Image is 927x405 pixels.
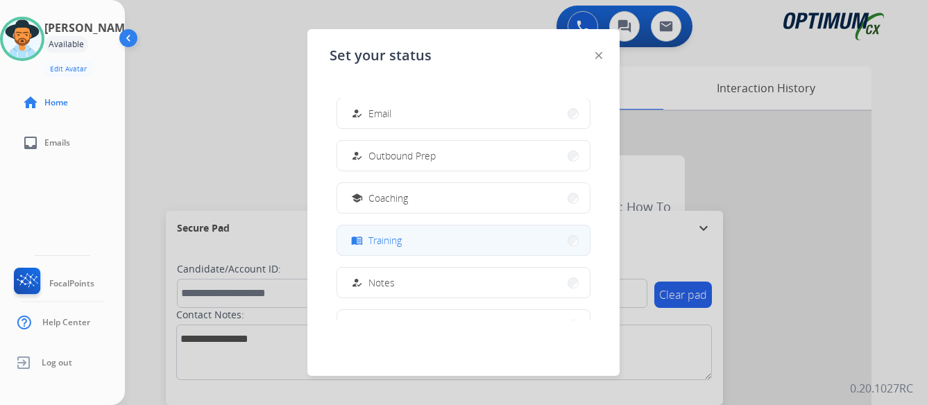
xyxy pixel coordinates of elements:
span: FocalPoints [49,278,94,289]
span: Log out [42,357,72,368]
button: Coaching [337,183,590,213]
span: Set your status [330,46,432,65]
div: Available [44,36,88,53]
mat-icon: home [22,94,39,111]
span: Home [44,97,68,108]
mat-icon: school [351,192,363,204]
span: Coaching [368,191,408,205]
mat-icon: how_to_reg [351,277,363,288]
mat-icon: menu_book [351,234,363,246]
span: Email [368,106,391,121]
span: Help Center [42,317,90,328]
span: Research / Special Project [368,318,482,332]
mat-icon: how_to_reg [351,107,363,119]
img: close-button [595,52,602,59]
h3: [PERSON_NAME] [44,19,135,36]
button: Outbound Prep [337,141,590,171]
button: Training [337,225,590,255]
mat-icon: how_to_reg [351,150,363,162]
mat-icon: inbox [22,135,39,151]
span: Emails [44,137,70,148]
p: 0.20.1027RC [850,380,913,397]
span: Training [368,233,402,248]
mat-icon: how_to_reg [351,319,363,331]
button: Notes [337,268,590,298]
span: Notes [368,275,395,290]
span: Outbound Prep [368,148,436,163]
img: avatar [3,19,42,58]
button: Email [337,98,590,128]
button: Edit Avatar [44,61,92,77]
button: Research / Special Project [337,310,590,340]
a: FocalPoints [11,268,94,300]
